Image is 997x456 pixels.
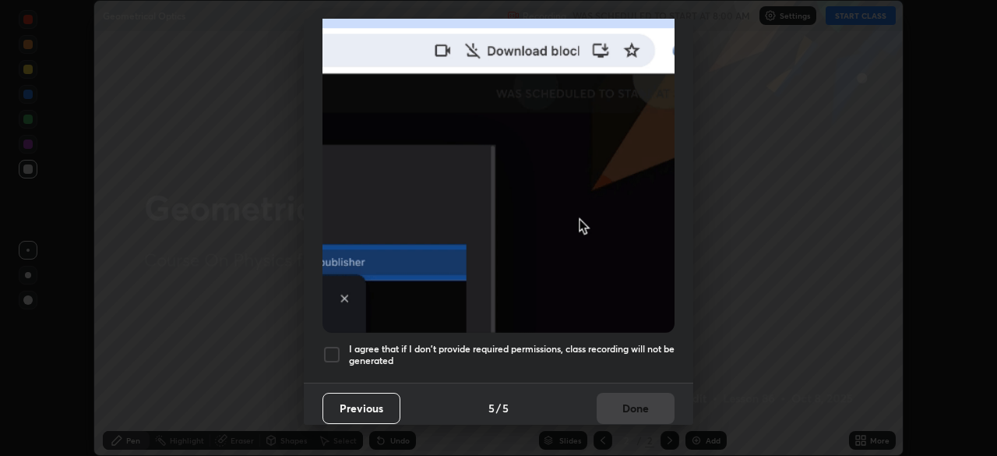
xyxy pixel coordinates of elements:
h4: / [496,400,501,416]
h4: 5 [502,400,509,416]
button: Previous [322,393,400,424]
h5: I agree that if I don't provide required permissions, class recording will not be generated [349,343,675,367]
h4: 5 [488,400,495,416]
